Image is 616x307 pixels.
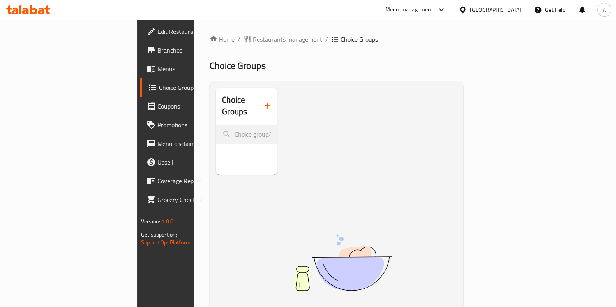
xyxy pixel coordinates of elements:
span: Promotions [157,120,234,130]
h2: Choice Groups [222,94,258,118]
nav: breadcrumb [210,35,463,44]
span: 1.0.0 [161,216,173,226]
span: Choice Groups [159,83,234,92]
a: Choice Groups [140,78,240,97]
span: Edit Restaurant [157,27,234,36]
span: Menu disclaimer [157,139,234,148]
span: Coverage Report [157,176,234,186]
a: Upsell [140,153,240,172]
a: Edit Restaurant [140,22,240,41]
a: Grocery Checklist [140,190,240,209]
a: Branches [140,41,240,60]
a: Menu disclaimer [140,134,240,153]
li: / [325,35,328,44]
span: Choice Groups [341,35,378,44]
a: Coverage Report [140,172,240,190]
span: Version: [141,216,160,226]
a: Support.OpsPlatform [141,237,191,247]
div: Menu-management [385,5,433,14]
span: Menus [157,64,234,74]
a: Restaurants management [244,35,322,44]
span: Grocery Checklist [157,195,234,204]
a: Promotions [140,116,240,134]
span: Restaurants management [253,35,322,44]
span: Upsell [157,158,234,167]
div: [GEOGRAPHIC_DATA] [470,5,521,14]
a: Coupons [140,97,240,116]
a: Menus [140,60,240,78]
input: search [216,125,277,144]
span: Get support on: [141,230,177,240]
span: Branches [157,46,234,55]
span: A [603,5,606,14]
span: Coupons [157,102,234,111]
